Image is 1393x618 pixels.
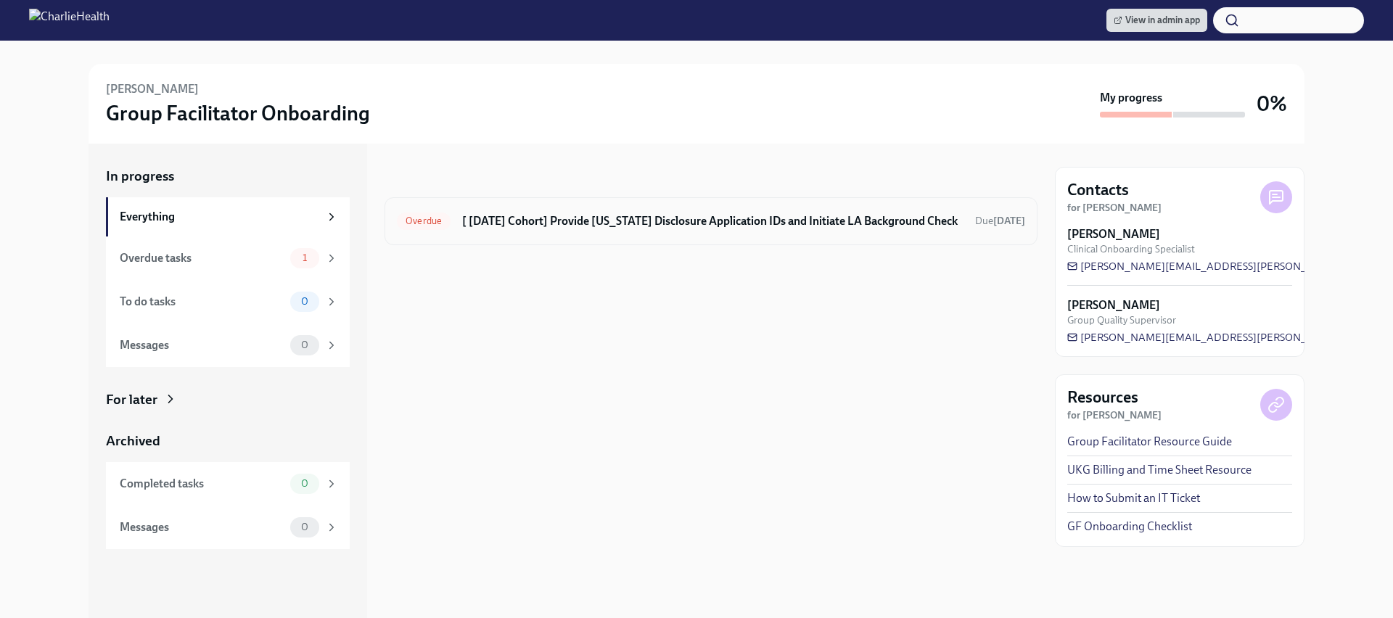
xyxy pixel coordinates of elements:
h6: [ [DATE] Cohort] Provide [US_STATE] Disclosure Application IDs and Initiate LA Background Check [462,213,963,229]
h4: Contacts [1067,179,1129,201]
a: Everything [106,197,350,236]
div: To do tasks [120,294,284,310]
a: Messages0 [106,324,350,367]
a: UKG Billing and Time Sheet Resource [1067,462,1252,478]
span: Due [975,215,1025,227]
strong: for [PERSON_NAME] [1067,202,1162,214]
span: View in admin app [1114,13,1200,28]
div: Messages [120,337,284,353]
span: Overdue [397,215,451,226]
div: Completed tasks [120,476,284,492]
a: View in admin app [1106,9,1207,32]
div: For later [106,390,157,409]
strong: [PERSON_NAME] [1067,226,1160,242]
span: 0 [292,339,317,350]
span: Clinical Onboarding Specialist [1067,242,1195,256]
h6: [PERSON_NAME] [106,81,199,97]
strong: My progress [1100,90,1162,106]
strong: [PERSON_NAME] [1067,297,1160,313]
a: Archived [106,432,350,450]
span: Group Quality Supervisor [1067,313,1176,327]
span: September 24th, 2025 10:00 [975,214,1025,228]
strong: for [PERSON_NAME] [1067,409,1162,421]
div: Overdue tasks [120,250,284,266]
div: Everything [120,209,319,225]
a: How to Submit an IT Ticket [1067,490,1200,506]
div: In progress [385,167,453,186]
h3: Group Facilitator Onboarding [106,100,370,126]
a: Completed tasks0 [106,462,350,506]
h4: Resources [1067,387,1138,408]
a: To do tasks0 [106,280,350,324]
a: Messages0 [106,506,350,549]
a: GF Onboarding Checklist [1067,519,1192,535]
a: Overdue tasks1 [106,236,350,280]
span: 0 [292,522,317,532]
div: Messages [120,519,284,535]
a: Group Facilitator Resource Guide [1067,434,1232,450]
span: 0 [292,296,317,307]
span: 1 [294,252,316,263]
a: In progress [106,167,350,186]
a: For later [106,390,350,409]
strong: [DATE] [993,215,1025,227]
a: Overdue[ [DATE] Cohort] Provide [US_STATE] Disclosure Application IDs and Initiate LA Background ... [397,210,1025,233]
span: 0 [292,478,317,489]
img: CharlieHealth [29,9,110,32]
h3: 0% [1257,91,1287,117]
